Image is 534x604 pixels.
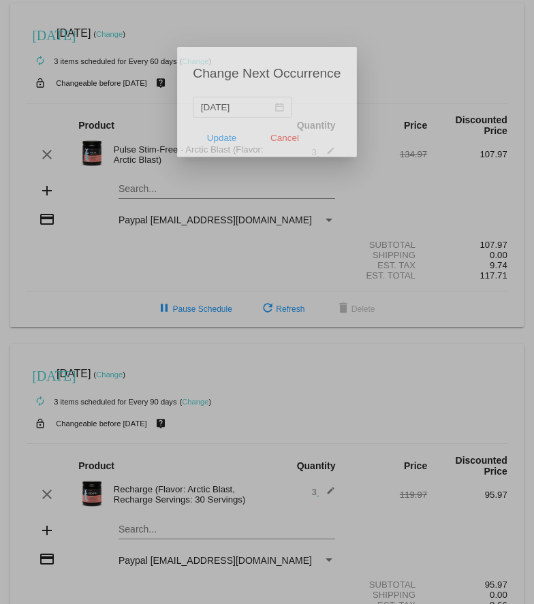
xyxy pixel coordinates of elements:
button: Close dialog [255,116,315,140]
button: Update [190,116,250,140]
span: Cancel [270,123,300,133]
span: Update [205,123,236,133]
h1: Change Next Occurrence [190,50,344,72]
input: Select date [198,89,272,104]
